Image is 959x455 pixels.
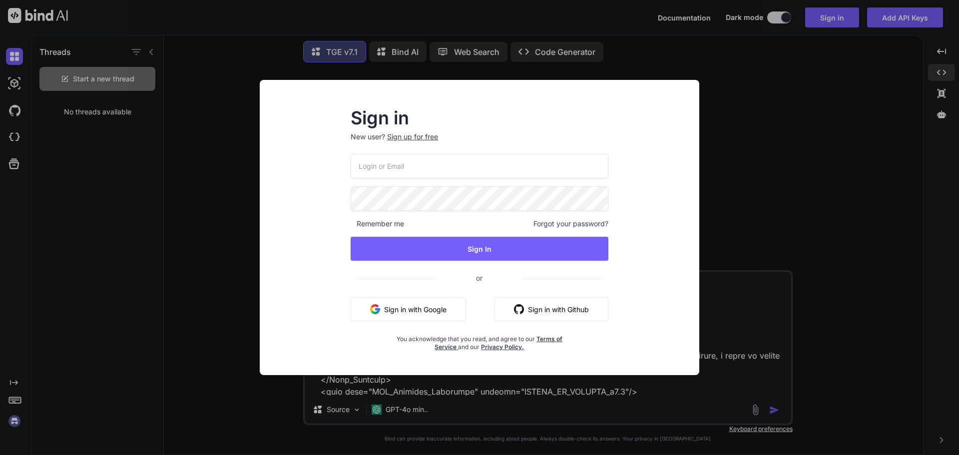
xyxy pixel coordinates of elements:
[351,297,466,321] button: Sign in with Google
[351,110,608,126] h2: Sign in
[494,297,608,321] button: Sign in with Github
[351,237,608,261] button: Sign In
[351,132,608,154] p: New user?
[481,343,524,351] a: Privacy Policy.
[387,132,438,142] div: Sign up for free
[436,266,522,290] span: or
[370,304,380,314] img: google
[514,304,524,314] img: github
[435,335,562,351] a: Terms of Service
[351,154,608,178] input: Login or Email
[351,219,404,229] span: Remember me
[533,219,608,229] span: Forgot your password?
[394,329,565,351] div: You acknowledge that you read, and agree to our and our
